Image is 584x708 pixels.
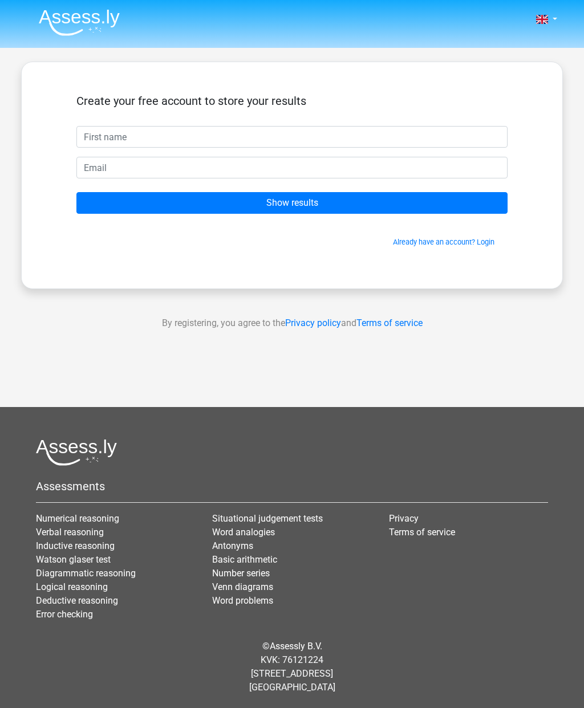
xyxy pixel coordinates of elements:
[76,157,508,178] input: Email
[76,192,508,214] input: Show results
[36,527,104,538] a: Verbal reasoning
[76,94,508,108] h5: Create your free account to store your results
[27,630,557,703] div: © KVK: 76121224 [STREET_ADDRESS] [GEOGRAPHIC_DATA]
[36,568,136,579] a: Diagrammatic reasoning
[270,641,322,652] a: Assessly B.V.
[36,479,548,493] h5: Assessments
[356,318,423,328] a: Terms of service
[389,527,455,538] a: Terms of service
[212,527,275,538] a: Word analogies
[39,9,120,36] img: Assessly
[36,554,111,565] a: Watson glaser test
[36,540,115,551] a: Inductive reasoning
[36,595,118,606] a: Deductive reasoning
[285,318,341,328] a: Privacy policy
[36,513,119,524] a: Numerical reasoning
[212,554,277,565] a: Basic arithmetic
[36,581,108,592] a: Logical reasoning
[212,568,270,579] a: Number series
[393,238,494,246] a: Already have an account? Login
[212,513,323,524] a: Situational judgement tests
[212,540,253,551] a: Antonyms
[36,439,117,466] img: Assessly logo
[36,609,93,620] a: Error checking
[389,513,419,524] a: Privacy
[76,126,508,148] input: First name
[212,581,273,592] a: Venn diagrams
[212,595,273,606] a: Word problems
